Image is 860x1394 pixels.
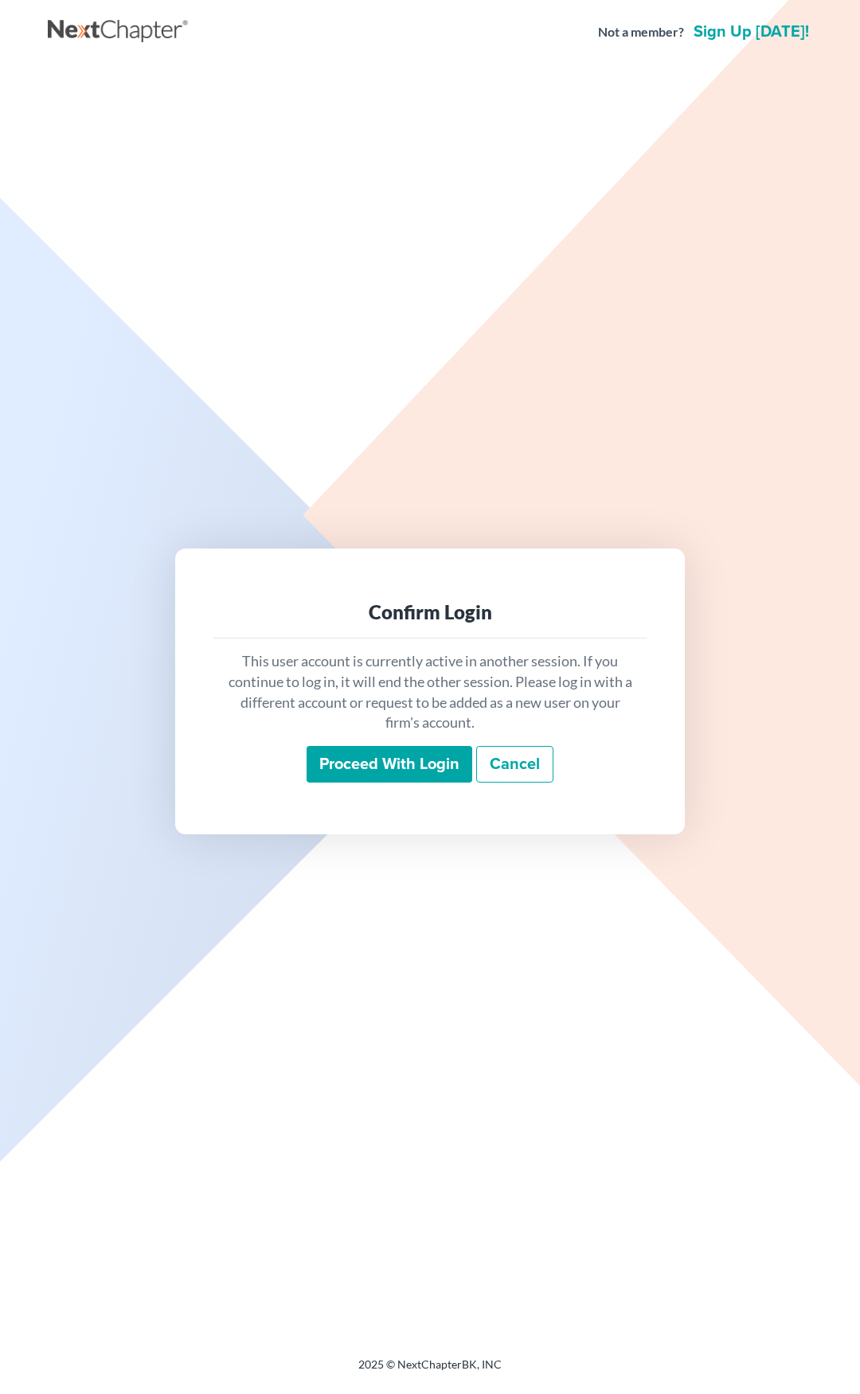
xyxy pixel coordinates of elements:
a: Sign up [DATE]! [690,24,812,40]
input: Proceed with login [307,746,472,783]
div: Confirm Login [226,599,634,625]
div: 2025 © NextChapterBK, INC [48,1357,812,1385]
strong: Not a member? [598,23,684,41]
a: Cancel [476,746,553,783]
p: This user account is currently active in another session. If you continue to log in, it will end ... [226,651,634,733]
